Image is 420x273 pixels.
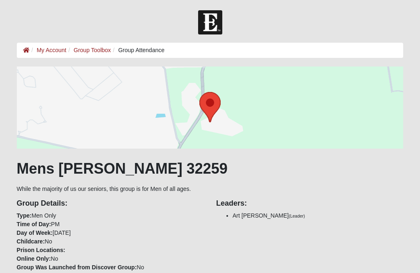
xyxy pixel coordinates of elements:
a: My Account [37,47,66,53]
li: Group Attendance [111,46,164,55]
strong: Prison Locations: [17,247,65,253]
h4: Leaders: [216,199,403,208]
strong: Type: [17,212,32,219]
strong: Online Only: [17,255,51,262]
small: (Leader) [289,213,305,218]
strong: Childcare: [17,238,45,245]
h1: Mens [PERSON_NAME] 32259 [17,160,404,177]
img: Church of Eleven22 Logo [198,10,222,34]
strong: Day of Week: [17,229,53,236]
a: Group Toolbox [74,47,111,53]
li: Art [PERSON_NAME] [233,211,403,220]
strong: Time of Day: [17,221,51,227]
h4: Group Details: [17,199,204,208]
